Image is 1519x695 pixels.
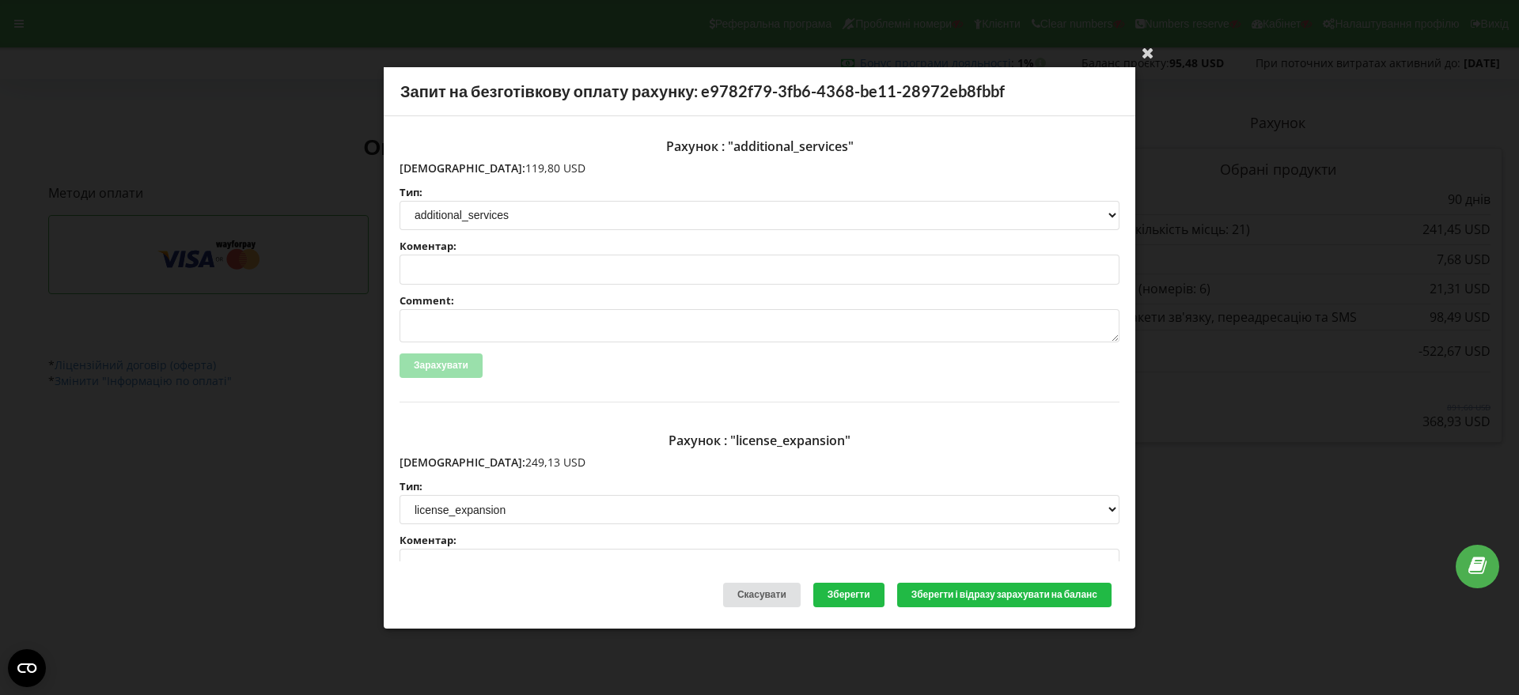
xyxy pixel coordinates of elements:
label: Коментар: [400,535,1119,546]
button: Зберегти і відразу зарахувати на баланс [897,583,1112,607]
label: Comment: [400,296,1119,306]
label: Тип: [400,187,1119,197]
div: Скасувати [723,583,801,607]
label: Коментар: [400,241,1119,251]
p: 249,13 USD [400,455,1119,470]
div: Запит на безготівкову оплату рахунку: e9782f79-3fb6-4368-be11-28972eb8fbbf [384,67,1135,116]
p: 119,80 USD [400,160,1119,176]
div: Рахунок : "license_expansion" [400,426,1119,455]
button: Open CMP widget [8,649,46,687]
span: [DEMOGRAPHIC_DATA]: [400,455,525,470]
button: Зберегти [813,583,885,607]
span: [DEMOGRAPHIC_DATA]: [400,160,525,175]
div: Рахунок : "additional_services" [400,131,1119,160]
label: Тип: [400,482,1119,492]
